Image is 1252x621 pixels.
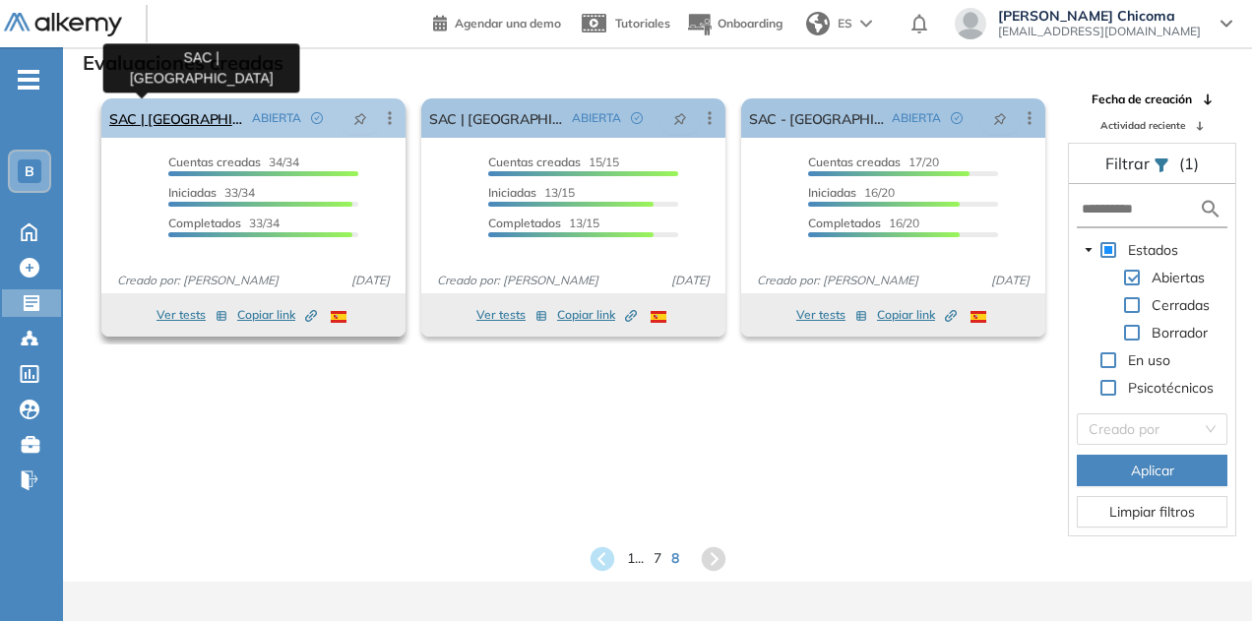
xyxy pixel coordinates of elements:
span: Abiertas [1152,269,1205,286]
span: Actividad reciente [1100,118,1185,133]
span: Iniciadas [168,185,217,200]
span: Copiar link [557,306,637,324]
button: Copiar link [237,303,317,327]
span: Iniciadas [488,185,536,200]
a: Agendar una demo [433,10,561,33]
span: Psicotécnicos [1124,376,1218,400]
span: check-circle [311,112,323,124]
span: Estados [1128,241,1178,259]
span: pushpin [353,110,367,126]
span: 13/15 [488,216,599,230]
button: Ver tests [476,303,547,327]
span: 17/20 [808,155,939,169]
span: Abiertas [1148,266,1209,289]
span: 13/15 [488,185,575,200]
span: Iniciadas [808,185,856,200]
span: pushpin [673,110,687,126]
span: Copiar link [237,306,317,324]
span: [DATE] [983,272,1037,289]
span: Tutoriales [615,16,670,31]
span: 1 ... [627,548,644,569]
span: 33/34 [168,216,280,230]
button: Copiar link [877,303,957,327]
span: pushpin [993,110,1007,126]
button: Limpiar filtros [1077,496,1227,528]
span: caret-down [1084,245,1094,255]
span: 33/34 [168,185,255,200]
img: ESP [331,311,346,323]
span: [DATE] [663,272,718,289]
span: 16/20 [808,216,919,230]
button: pushpin [978,102,1022,134]
img: Logo [4,13,122,37]
button: Ver tests [156,303,227,327]
img: arrow [860,20,872,28]
span: ES [838,15,852,32]
span: check-circle [951,112,963,124]
span: check-circle [631,112,643,124]
span: Cerradas [1152,296,1210,314]
img: ESP [970,311,986,323]
span: Psicotécnicos [1128,379,1214,397]
span: Agendar una demo [455,16,561,31]
span: (1) [1179,152,1199,175]
button: Ver tests [796,303,867,327]
span: Limpiar filtros [1109,501,1195,523]
span: ABIERTA [892,109,941,127]
button: Copiar link [557,303,637,327]
span: Cuentas creadas [808,155,901,169]
img: ESP [651,311,666,323]
a: SAC | [GEOGRAPHIC_DATA] [109,98,244,138]
span: [PERSON_NAME] Chicoma [998,8,1201,24]
span: [DATE] [344,272,398,289]
span: 8 [671,548,679,569]
span: Completados [808,216,881,230]
span: [EMAIL_ADDRESS][DOMAIN_NAME] [998,24,1201,39]
span: Fecha de creación [1092,91,1192,108]
span: Aplicar [1131,460,1174,481]
span: En uso [1124,348,1174,372]
span: Filtrar [1105,154,1154,173]
span: B [25,163,34,179]
a: SAC - [GEOGRAPHIC_DATA] [749,98,884,138]
div: SAC | [GEOGRAPHIC_DATA] [103,43,300,93]
span: En uso [1128,351,1170,369]
button: Onboarding [686,3,782,45]
span: 15/15 [488,155,619,169]
img: search icon [1199,197,1222,221]
span: ABIERTA [572,109,621,127]
span: 16/20 [808,185,895,200]
span: Borrador [1148,321,1212,344]
span: ABIERTA [252,109,301,127]
span: Creado por: [PERSON_NAME] [749,272,926,289]
span: Cuentas creadas [488,155,581,169]
span: 7 [654,548,661,569]
span: Completados [488,216,561,230]
span: Cuentas creadas [168,155,261,169]
span: Borrador [1152,324,1208,342]
span: Creado por: [PERSON_NAME] [429,272,606,289]
a: SAC | [GEOGRAPHIC_DATA] [429,98,564,138]
span: Completados [168,216,241,230]
span: Copiar link [877,306,957,324]
span: Cerradas [1148,293,1214,317]
button: pushpin [339,102,382,134]
span: Onboarding [718,16,782,31]
span: Creado por: [PERSON_NAME] [109,272,286,289]
i: - [18,78,39,82]
img: world [806,12,830,35]
button: pushpin [658,102,702,134]
span: 34/34 [168,155,299,169]
h3: Evaluaciones creadas [83,51,283,75]
button: Aplicar [1077,455,1227,486]
span: Estados [1124,238,1182,262]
